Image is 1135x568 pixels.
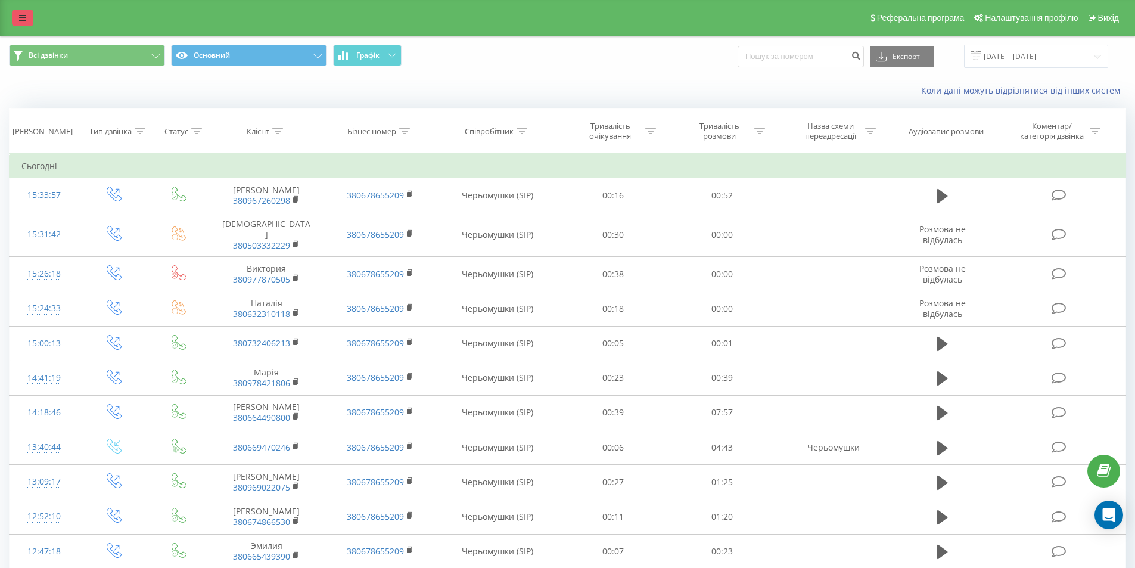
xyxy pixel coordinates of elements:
[437,291,559,326] td: Черьомушки (SIP)
[465,126,514,136] div: Співробітник
[21,223,67,246] div: 15:31:42
[668,465,777,499] td: 01:25
[21,332,67,355] div: 15:00:13
[164,126,188,136] div: Статус
[21,436,67,459] div: 13:40:44
[919,224,966,246] span: Розмова не відбулась
[437,430,559,465] td: Черьомушки (SIP)
[347,545,404,557] a: 380678655209
[210,361,323,395] td: Марія
[798,121,862,141] div: Назва схеми переадресації
[247,126,269,136] div: Клієнт
[919,297,966,319] span: Розмова не відбулась
[233,240,290,251] a: 380503332229
[347,268,404,280] a: 380678655209
[233,551,290,562] a: 380665439390
[13,126,73,136] div: [PERSON_NAME]
[21,184,67,207] div: 15:33:57
[233,308,290,319] a: 380632310118
[668,257,777,291] td: 00:00
[21,367,67,390] div: 14:41:19
[668,178,777,213] td: 00:52
[29,51,68,60] span: Всі дзвінки
[233,482,290,493] a: 380969022075
[559,213,668,257] td: 00:30
[210,499,323,534] td: [PERSON_NAME]
[668,326,777,361] td: 00:01
[559,395,668,430] td: 00:39
[347,337,404,349] a: 380678655209
[347,190,404,201] a: 380678655209
[347,303,404,314] a: 380678655209
[668,395,777,430] td: 07:57
[233,337,290,349] a: 380732406213
[21,470,67,493] div: 13:09:17
[668,291,777,326] td: 00:00
[210,291,323,326] td: Наталія
[985,13,1078,23] span: Налаштування профілю
[171,45,327,66] button: Основний
[437,361,559,395] td: Черьомушки (SIP)
[21,262,67,285] div: 15:26:18
[233,442,290,453] a: 380669470246
[21,505,67,528] div: 12:52:10
[210,213,323,257] td: [DEMOGRAPHIC_DATA]
[776,430,890,465] td: Черьомушки
[233,274,290,285] a: 380977870505
[688,121,751,141] div: Тривалість розмови
[668,499,777,534] td: 01:20
[347,126,396,136] div: Бізнес номер
[21,401,67,424] div: 14:18:46
[437,213,559,257] td: Черьомушки (SIP)
[89,126,132,136] div: Тип дзвінка
[233,377,290,389] a: 380978421806
[233,412,290,423] a: 380664490800
[921,85,1126,96] a: Коли дані можуть відрізнятися вiд інших систем
[559,257,668,291] td: 00:38
[870,46,934,67] button: Експорт
[559,178,668,213] td: 00:16
[1098,13,1119,23] span: Вихід
[579,121,642,141] div: Тривалість очікування
[210,178,323,213] td: [PERSON_NAME]
[559,465,668,499] td: 00:27
[668,213,777,257] td: 00:00
[559,326,668,361] td: 00:05
[437,178,559,213] td: Черьомушки (SIP)
[347,372,404,383] a: 380678655209
[919,263,966,285] span: Розмова не відбулась
[437,395,559,430] td: Черьомушки (SIP)
[738,46,864,67] input: Пошук за номером
[559,291,668,326] td: 00:18
[347,511,404,522] a: 380678655209
[21,297,67,320] div: 15:24:33
[1017,121,1087,141] div: Коментар/категорія дзвінка
[210,395,323,430] td: [PERSON_NAME]
[559,430,668,465] td: 00:06
[877,13,965,23] span: Реферальна програма
[559,499,668,534] td: 00:11
[909,126,984,136] div: Аудіозапис розмови
[210,257,323,291] td: Виктория
[333,45,402,66] button: Графік
[668,361,777,395] td: 00:39
[233,195,290,206] a: 380967260298
[668,430,777,465] td: 04:43
[21,540,67,563] div: 12:47:18
[347,229,404,240] a: 380678655209
[347,442,404,453] a: 380678655209
[210,465,323,499] td: [PERSON_NAME]
[9,45,165,66] button: Всі дзвінки
[1094,501,1123,529] div: Open Intercom Messenger
[347,476,404,488] a: 380678655209
[437,465,559,499] td: Черьомушки (SIP)
[233,516,290,527] a: 380674866530
[347,406,404,418] a: 380678655209
[10,154,1126,178] td: Сьогодні
[559,361,668,395] td: 00:23
[437,326,559,361] td: Черьомушки (SIP)
[437,499,559,534] td: Черьомушки (SIP)
[437,257,559,291] td: Черьомушки (SIP)
[356,51,380,60] span: Графік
